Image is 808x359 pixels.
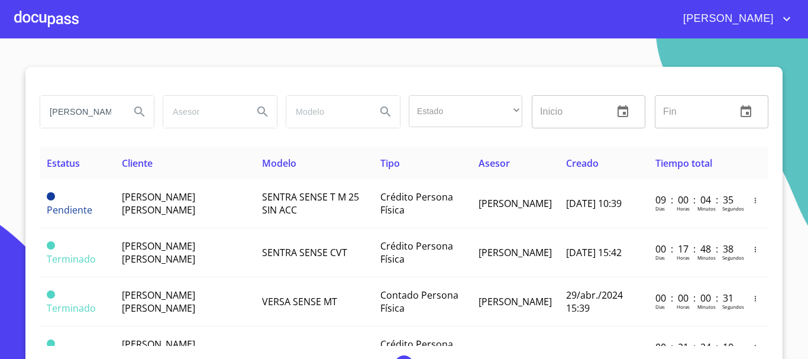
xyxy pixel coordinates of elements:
p: Minutos [697,205,716,212]
span: [DATE] 15:25 [566,344,622,357]
span: Cliente [122,157,153,170]
span: Terminado [47,253,96,266]
span: Contado Persona Física [380,289,458,315]
span: [DATE] 15:42 [566,246,622,259]
span: [PERSON_NAME] [479,344,552,357]
p: Horas [677,205,690,212]
span: Terminado [47,339,55,348]
span: Tiempo total [655,157,712,170]
span: Asesor [479,157,510,170]
span: Terminado [47,302,96,315]
p: Minutos [697,254,716,261]
span: [PERSON_NAME] [479,197,552,210]
p: 09 : 00 : 04 : 35 [655,193,735,206]
p: 00 : 21 : 24 : 10 [655,341,735,354]
input: search [163,96,244,128]
span: Modelo [262,157,296,170]
span: [PERSON_NAME] [PERSON_NAME] [122,190,195,216]
p: Segundos [722,254,744,261]
span: [PERSON_NAME] [479,295,552,308]
span: Crédito Persona Física [380,190,453,216]
span: [PERSON_NAME] [PERSON_NAME] [122,289,195,315]
span: Pendiente [47,192,55,200]
span: [PERSON_NAME] [674,9,780,28]
span: SENTRA SENSE CVT [262,246,347,259]
p: Segundos [722,303,744,310]
button: Search [125,98,154,126]
input: search [40,96,121,128]
p: Segundos [722,205,744,212]
span: Terminado [47,241,55,250]
p: Horas [677,254,690,261]
span: 29/abr./2024 15:39 [566,289,623,315]
button: Search [371,98,400,126]
span: [PERSON_NAME] [PERSON_NAME] [122,240,195,266]
span: Tipo [380,157,400,170]
span: VERSA SENSE CVT [262,344,341,357]
span: Creado [566,157,599,170]
span: Pendiente [47,203,92,216]
span: Estatus [47,157,80,170]
span: VERSA SENSE MT [262,295,337,308]
button: Search [248,98,277,126]
input: search [286,96,367,128]
p: 00 : 00 : 00 : 31 [655,292,735,305]
p: 00 : 17 : 48 : 38 [655,242,735,255]
p: Minutos [697,303,716,310]
span: Terminado [47,290,55,299]
p: Dias [655,205,665,212]
p: Dias [655,303,665,310]
span: [PERSON_NAME] [479,246,552,259]
button: account of current user [674,9,794,28]
p: Horas [677,303,690,310]
span: Crédito Persona Física [380,240,453,266]
p: Dias [655,254,665,261]
span: [DATE] 10:39 [566,197,622,210]
div: ​ [409,95,522,127]
span: SENTRA SENSE T M 25 SIN ACC [262,190,359,216]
